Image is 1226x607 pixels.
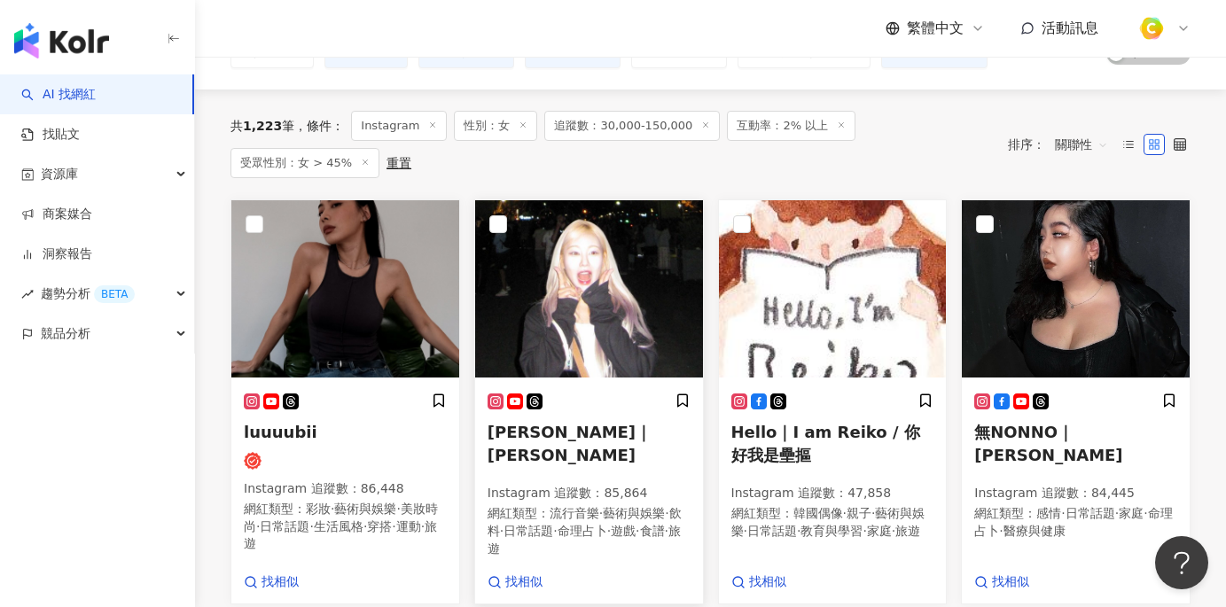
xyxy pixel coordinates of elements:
[21,86,96,104] a: searchAI 找網紅
[14,23,109,58] img: logo
[636,524,639,538] span: ·
[363,519,367,533] span: ·
[974,573,1029,591] a: 找相似
[243,119,282,133] span: 1,223
[962,200,1190,377] img: KOL Avatar
[731,506,925,538] span: 藝術與娛樂
[367,519,392,533] span: 穿搭
[387,156,411,170] div: 重置
[611,524,636,538] span: 遊戲
[244,480,447,498] p: Instagram 追蹤數 ： 86,448
[749,573,786,591] span: 找相似
[999,524,1003,538] span: ·
[550,506,599,520] span: 流行音樂
[504,524,553,538] span: 日常話題
[500,524,504,538] span: ·
[244,573,299,591] a: 找相似
[230,148,379,178] span: 受眾性別：女 > 45%
[599,506,603,520] span: ·
[974,423,1122,463] span: 無NONNO｜[PERSON_NAME]
[21,288,34,300] span: rise
[731,485,934,502] p: Instagram 追蹤數 ： 47,858
[1036,506,1061,520] span: 感情
[488,485,691,502] p: Instagram 追蹤數 ： 85,864
[961,199,1191,604] a: KOL Avatar無NONNO｜[PERSON_NAME]Instagram 追蹤數：84,445網紅類型：感情·日常話題·家庭·命理占卜·醫療與健康找相似
[1061,506,1065,520] span: ·
[21,245,92,263] a: 洞察報告
[21,126,80,144] a: 找貼文
[488,423,652,463] span: [PERSON_NAME]｜[PERSON_NAME]
[1135,12,1168,45] img: %E6%96%B9%E5%BD%A2%E7%B4%94.png
[1003,524,1066,538] span: 醫療與健康
[474,199,704,604] a: KOL Avatar[PERSON_NAME]｜[PERSON_NAME]Instagram 追蹤數：85,864網紅類型：流行音樂·藝術與娛樂·飲料·日常話題·命理占卜·遊戲·食譜·旅遊找相似
[892,524,895,538] span: ·
[797,524,800,538] span: ·
[314,519,363,533] span: 生活風格
[747,524,797,538] span: 日常話題
[843,506,847,520] span: ·
[396,519,421,533] span: 運動
[603,506,665,520] span: 藝術與娛樂
[558,524,607,538] span: 命理占卜
[306,502,331,516] span: 彩妝
[244,502,438,533] span: 美妝時尚
[895,524,920,538] span: 旅遊
[731,423,920,463] span: Hello｜I am Reiko / 你好我是壘摳
[41,154,78,194] span: 資源庫
[454,111,537,141] span: 性別：女
[244,501,447,553] p: 網紅類型 ：
[230,119,294,133] div: 共 筆
[871,506,875,520] span: ·
[974,485,1177,502] p: Instagram 追蹤數 ： 84,445
[718,199,948,604] a: KOL AvatarHello｜I am Reiko / 你好我是壘摳Instagram 追蹤數：47,858網紅類型：韓國偶像·親子·藝術與娛樂·日常話題·教育與學習·家庭·旅遊找相似
[744,524,747,538] span: ·
[1119,506,1144,520] span: 家庭
[256,519,260,533] span: ·
[488,573,543,591] a: 找相似
[244,423,317,441] span: luuuubii
[731,505,934,540] p: 網紅類型 ：
[863,524,866,538] span: ·
[793,506,843,520] span: 韓國偶像
[231,200,459,377] img: KOL Avatar
[1042,19,1098,36] span: 活動訊息
[907,19,964,38] span: 繁體中文
[731,573,786,591] a: 找相似
[974,506,1172,538] span: 命理占卜
[262,573,299,591] span: 找相似
[421,519,425,533] span: ·
[488,506,682,538] span: 飲料
[640,524,665,538] span: 食譜
[309,519,313,533] span: ·
[607,524,611,538] span: ·
[1066,506,1115,520] span: 日常話題
[505,573,543,591] span: 找相似
[544,111,720,141] span: 追蹤數：30,000-150,000
[665,506,668,520] span: ·
[1055,130,1108,159] span: 關聯性
[334,502,396,516] span: 藝術與娛樂
[727,111,855,141] span: 互動率：2% 以上
[396,502,400,516] span: ·
[1115,506,1119,520] span: ·
[392,519,395,533] span: ·
[260,519,309,533] span: 日常話題
[867,524,892,538] span: 家庭
[1008,130,1118,159] div: 排序：
[41,274,135,314] span: 趨勢分析
[992,573,1029,591] span: 找相似
[847,506,871,520] span: 親子
[488,505,691,557] p: 網紅類型 ：
[800,524,863,538] span: 教育與學習
[331,502,334,516] span: ·
[553,524,557,538] span: ·
[230,199,460,604] a: KOL AvatarluuuubiiInstagram 追蹤數：86,448網紅類型：彩妝·藝術與娛樂·美妝時尚·日常話題·生活風格·穿搭·運動·旅遊找相似
[665,524,668,538] span: ·
[294,119,344,133] span: 條件 ：
[351,111,447,141] span: Instagram
[974,505,1177,540] p: 網紅類型 ：
[488,524,681,556] span: 旅遊
[21,206,92,223] a: 商案媒合
[1144,506,1147,520] span: ·
[1155,536,1208,589] iframe: Help Scout Beacon - Open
